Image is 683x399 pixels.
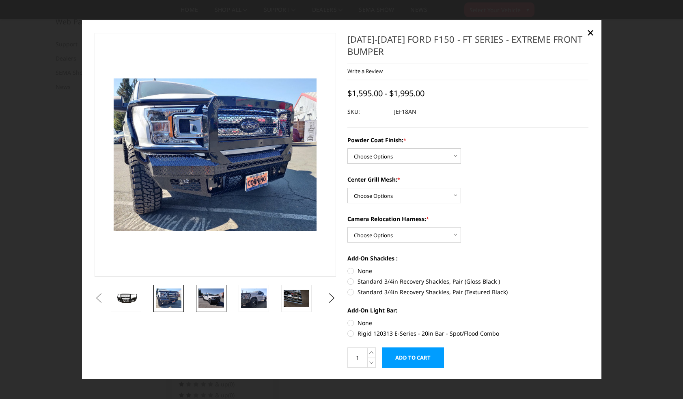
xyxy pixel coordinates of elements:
[347,215,589,223] label: Camera Relocation Harness:
[394,105,416,119] dd: JEF18AN
[198,288,224,308] img: 2018-2020 Ford F150 - FT Series - Extreme Front Bumper
[347,176,589,184] label: Center Grill Mesh:
[347,105,388,119] dt: SKU:
[284,290,309,307] img: 2018-2020 Ford F150 - FT Series - Extreme Front Bumper
[382,347,444,368] input: Add to Cart
[347,88,424,99] span: $1,595.00 - $1,995.00
[113,291,139,306] img: 2018-2020 Ford F150 - FT Series - Extreme Front Bumper
[325,292,338,304] button: Next
[347,277,589,286] label: Standard 3/4in Recovery Shackles, Pair (Gloss Black )
[156,288,181,308] img: 2018-2020 Ford F150 - FT Series - Extreme Front Bumper
[347,288,589,296] label: Standard 3/4in Recovery Shackles, Pair (Textured Black)
[347,267,589,275] label: None
[587,24,594,41] span: ×
[584,26,597,39] a: Close
[93,292,105,304] button: Previous
[347,67,383,75] a: Write a Review
[347,329,589,338] label: Rigid 120313 E-Series - 20in Bar - Spot/Flood Combo
[347,254,589,263] label: Add-On Shackles :
[347,33,589,63] h1: [DATE]-[DATE] Ford F150 - FT Series - Extreme Front Bumper
[347,306,589,314] label: Add-On Light Bar:
[347,319,589,327] label: None
[241,288,267,308] img: 2018-2020 Ford F150 - FT Series - Extreme Front Bumper
[347,136,589,145] label: Powder Coat Finish:
[95,33,336,277] a: 2018-2020 Ford F150 - FT Series - Extreme Front Bumper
